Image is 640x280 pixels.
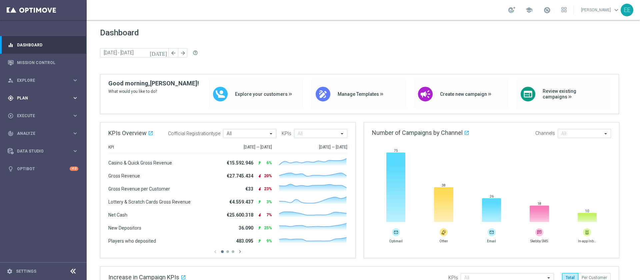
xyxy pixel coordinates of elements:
[8,130,14,136] i: track_changes
[17,54,78,71] a: Mission Control
[17,96,72,100] span: Plan
[7,60,79,65] button: Mission Control
[8,95,14,101] i: gps_fixed
[16,269,36,273] a: Settings
[72,112,78,119] i: keyboard_arrow_right
[17,78,72,82] span: Explore
[17,36,78,54] a: Dashboard
[8,113,72,119] div: Execute
[8,77,72,83] div: Explore
[7,131,79,136] button: track_changes Analyze keyboard_arrow_right
[8,166,14,172] i: lightbulb
[621,4,633,16] div: EE
[7,113,79,118] button: play_circle_outline Execute keyboard_arrow_right
[17,160,70,178] a: Optibot
[17,131,72,135] span: Analyze
[8,54,78,71] div: Mission Control
[8,148,72,154] div: Data Studio
[72,130,78,136] i: keyboard_arrow_right
[7,78,79,83] button: person_search Explore keyboard_arrow_right
[70,167,78,171] div: +10
[525,6,533,14] span: school
[7,268,13,274] i: settings
[7,166,79,172] button: lightbulb Optibot +10
[7,95,79,101] button: gps_fixed Plan keyboard_arrow_right
[72,77,78,83] i: keyboard_arrow_right
[72,95,78,101] i: keyboard_arrow_right
[613,6,620,14] span: keyboard_arrow_down
[8,160,78,178] div: Optibot
[8,95,72,101] div: Plan
[72,148,78,154] i: keyboard_arrow_right
[8,113,14,119] i: play_circle_outline
[580,5,621,15] a: [PERSON_NAME]keyboard_arrow_down
[8,130,72,136] div: Analyze
[17,149,72,153] span: Data Studio
[7,42,79,48] button: equalizer Dashboard
[17,114,72,118] span: Execute
[8,42,14,48] i: equalizer
[7,149,79,154] button: Data Studio keyboard_arrow_right
[8,36,78,54] div: Dashboard
[8,77,14,83] i: person_search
